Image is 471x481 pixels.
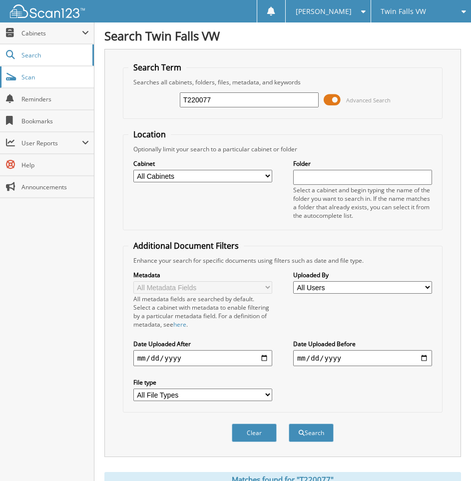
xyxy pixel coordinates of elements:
[21,117,89,125] span: Bookmarks
[293,159,432,168] label: Folder
[133,295,272,329] div: All metadata fields are searched by default. Select a cabinet with metadata to enable filtering b...
[21,183,89,191] span: Announcements
[128,129,171,140] legend: Location
[381,8,426,14] span: Twin Falls VW
[293,186,432,220] div: Select a cabinet and begin typing the name of the folder you want to search in. If the name match...
[133,159,272,168] label: Cabinet
[21,95,89,103] span: Reminders
[296,8,352,14] span: [PERSON_NAME]
[133,271,272,279] label: Metadata
[128,256,438,265] div: Enhance your search for specific documents using filters such as date and file type.
[293,340,432,348] label: Date Uploaded Before
[133,340,272,348] label: Date Uploaded After
[346,96,391,104] span: Advanced Search
[173,320,186,329] a: here
[133,378,272,387] label: File type
[21,139,82,147] span: User Reports
[21,73,89,81] span: Scan
[421,433,471,481] iframe: Chat Widget
[10,4,85,18] img: scan123-logo-white.svg
[128,62,186,73] legend: Search Term
[21,29,82,37] span: Cabinets
[21,51,87,59] span: Search
[289,424,334,442] button: Search
[128,240,244,251] legend: Additional Document Filters
[21,161,89,169] span: Help
[128,78,438,86] div: Searches all cabinets, folders, files, metadata, and keywords
[293,271,432,279] label: Uploaded By
[293,350,432,366] input: end
[133,350,272,366] input: start
[128,145,438,153] div: Optionally limit your search to a particular cabinet or folder
[232,424,277,442] button: Clear
[104,27,461,44] h1: Search Twin Falls VW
